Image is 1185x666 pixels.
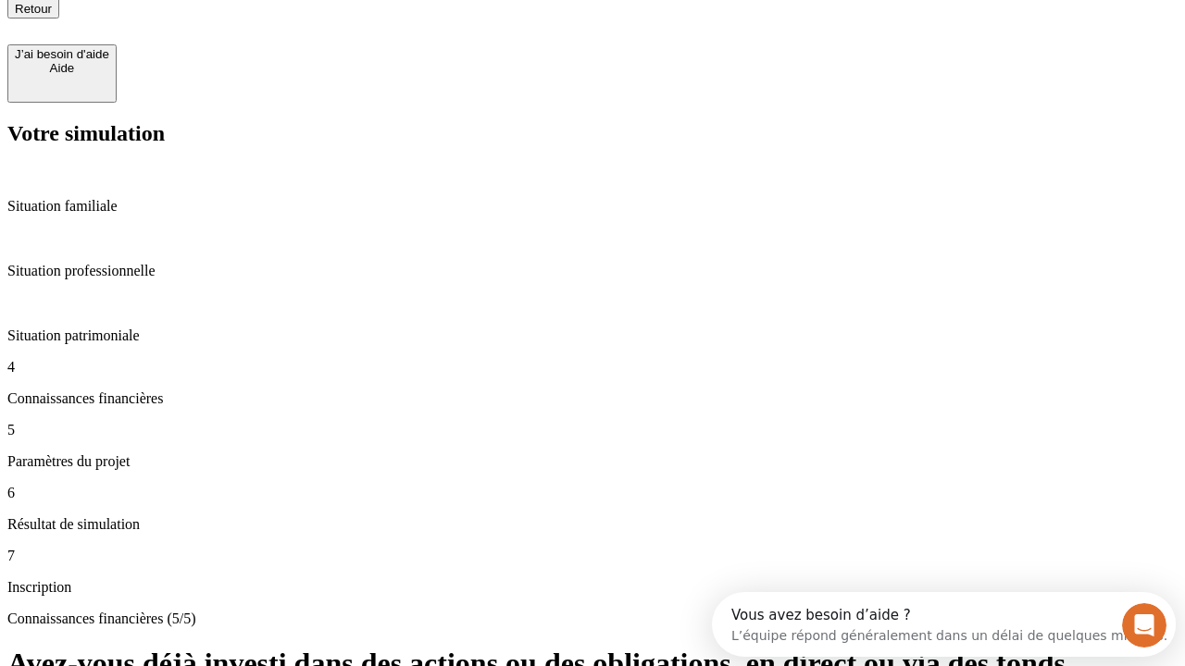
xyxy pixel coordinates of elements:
[7,44,117,103] button: J’ai besoin d'aideAide
[15,61,109,75] div: Aide
[15,2,52,16] span: Retour
[7,359,1178,376] p: 4
[712,592,1176,657] iframe: Intercom live chat discovery launcher
[7,485,1178,501] p: 6
[7,516,1178,533] p: Résultat de simulation
[7,121,1178,146] h2: Votre simulation
[7,579,1178,596] p: Inscription
[7,422,1178,438] p: 5
[7,327,1178,344] p: Situation patrimoniale
[15,47,109,61] div: J’ai besoin d'aide
[7,390,1178,407] p: Connaissances financières
[7,7,510,58] div: Ouvrir le Messenger Intercom
[7,453,1178,470] p: Paramètres du projet
[19,16,455,31] div: Vous avez besoin d’aide ?
[7,610,1178,627] p: Connaissances financières (5/5)
[7,198,1178,215] p: Situation familiale
[7,548,1178,564] p: 7
[1122,603,1166,647] iframe: Intercom live chat
[7,263,1178,279] p: Situation professionnelle
[19,31,455,50] div: L’équipe répond généralement dans un délai de quelques minutes.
